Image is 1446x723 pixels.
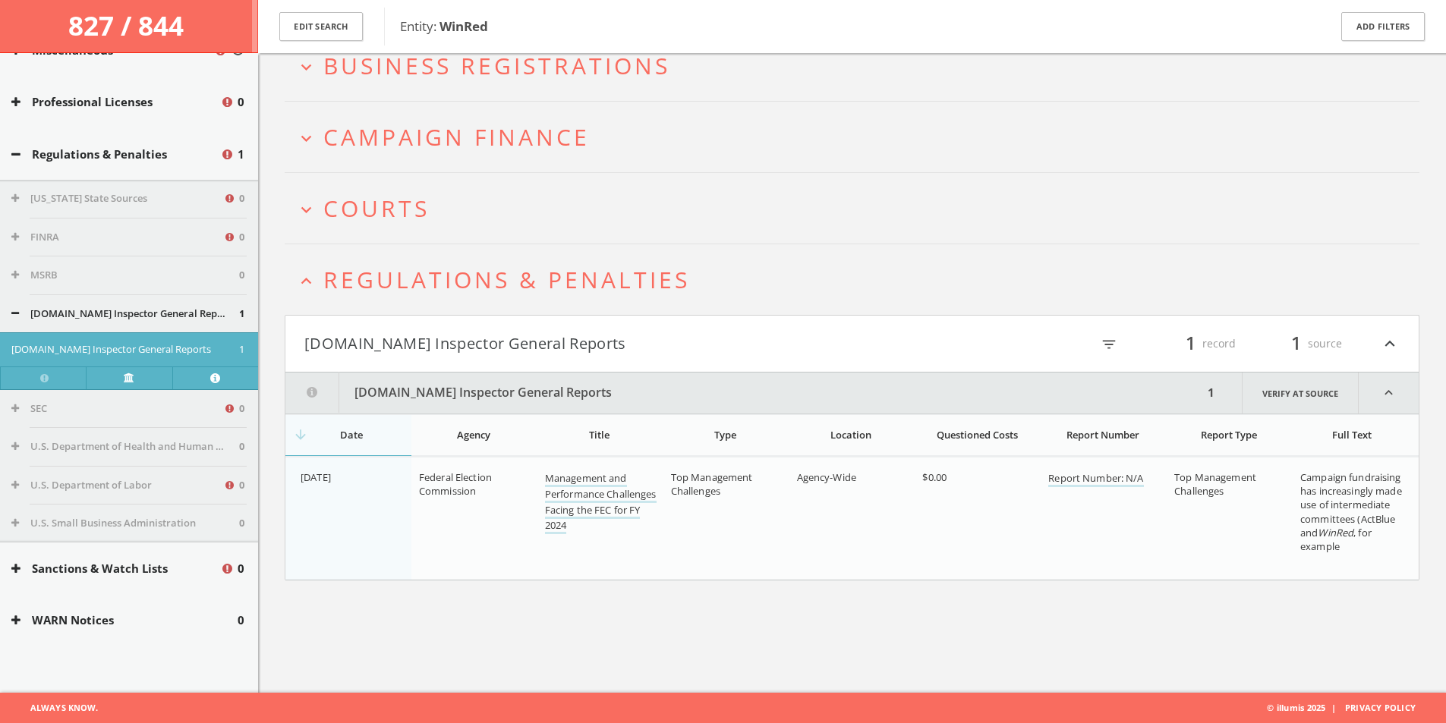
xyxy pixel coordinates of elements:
span: Federal Election Commission [419,470,492,498]
div: grid [285,457,1419,580]
i: expand_less [1380,331,1400,357]
i: filter_list [1101,336,1117,353]
button: expand_moreCampaign Finance [296,124,1419,149]
button: [DOMAIN_NAME] Inspector General Reports [11,306,239,322]
button: [US_STATE] State Sources [11,191,223,206]
div: Location [797,428,906,442]
a: Report Number: N/A [1048,471,1143,487]
em: WinRed [1318,526,1353,539]
span: 1 [238,146,244,163]
span: 0 [239,516,244,531]
div: Questioned Costs [922,428,1032,442]
i: expand_more [296,200,317,220]
div: Title [545,428,654,442]
div: Type [671,428,780,442]
a: Privacy Policy [1345,702,1416,713]
div: Full Text [1300,428,1403,442]
span: Business Registrations [323,50,670,81]
i: arrow_downward [293,427,308,442]
a: Verify at source [86,366,172,389]
span: 0 [239,439,244,454]
span: Always Know. [11,693,98,723]
span: 827 / 844 [68,8,190,43]
span: 1 [1284,330,1308,357]
button: MSRB [11,268,239,283]
button: expand_moreCourts [296,196,1419,221]
button: SEC [11,401,223,417]
button: Professional Licenses [11,93,220,111]
button: U.S. Small Business Administration [11,516,239,531]
button: [DOMAIN_NAME] Inspector General Reports [304,331,852,357]
button: expand_moreBusiness Registrations [296,53,1419,78]
span: Regulations & Penalties [323,264,690,295]
span: 0 [238,611,244,629]
span: 1 [1179,330,1202,357]
div: source [1251,331,1342,357]
button: U.S. Department of Labor [11,478,223,493]
i: expand_more [296,128,317,149]
div: Agency [419,428,528,442]
span: Campaign Finance [323,121,590,152]
span: 1 [239,306,244,322]
button: Sanctions & Watch Lists [11,560,220,577]
button: U.S. Department of Health and Human Services [11,439,239,454]
span: Agency-Wide [797,470,856,484]
i: expand_more [296,57,317,77]
div: Date [301,428,402,442]
span: 1 [239,342,244,357]
span: 0 [238,93,244,111]
button: WARN Notices [11,611,238,629]
button: Add Filters [1341,12,1425,42]
span: 0 [239,478,244,493]
button: FINRA [11,230,223,245]
span: © illumis 2025 [1267,693,1435,723]
button: Edit Search [279,12,363,42]
a: Verify at source [1242,373,1359,413]
button: expand_lessRegulations & Penalties [296,267,1419,292]
button: [DOMAIN_NAME] Inspector General Reports [11,342,239,357]
span: Top Management Challenges [671,470,753,498]
button: [DOMAIN_NAME] Inspector General Reports [285,373,1203,413]
span: [DATE] [301,470,331,484]
i: expand_less [296,271,317,291]
span: 0 [238,560,244,577]
span: Entity: [400,17,488,35]
i: expand_less [1359,373,1419,413]
span: 0 [239,230,244,245]
span: 0 [239,268,244,283]
a: Management and Performance Challenges Facing the FEC for FY 2024 [545,471,657,534]
span: Courts [323,193,430,224]
div: Report Type [1174,428,1284,442]
div: Report Number [1048,428,1158,442]
span: Campaign fundraising has increasingly made use of intermediate committees (ActBlue and , for example [1300,470,1402,553]
span: | [1325,702,1342,713]
span: $0.00 [922,470,947,484]
b: WinRed [439,17,488,35]
span: Top Management Challenges [1174,470,1256,498]
div: 1 [1203,373,1219,413]
span: 0 [239,191,244,206]
div: record [1145,331,1236,357]
button: Regulations & Penalties [11,146,220,163]
span: 0 [239,401,244,417]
